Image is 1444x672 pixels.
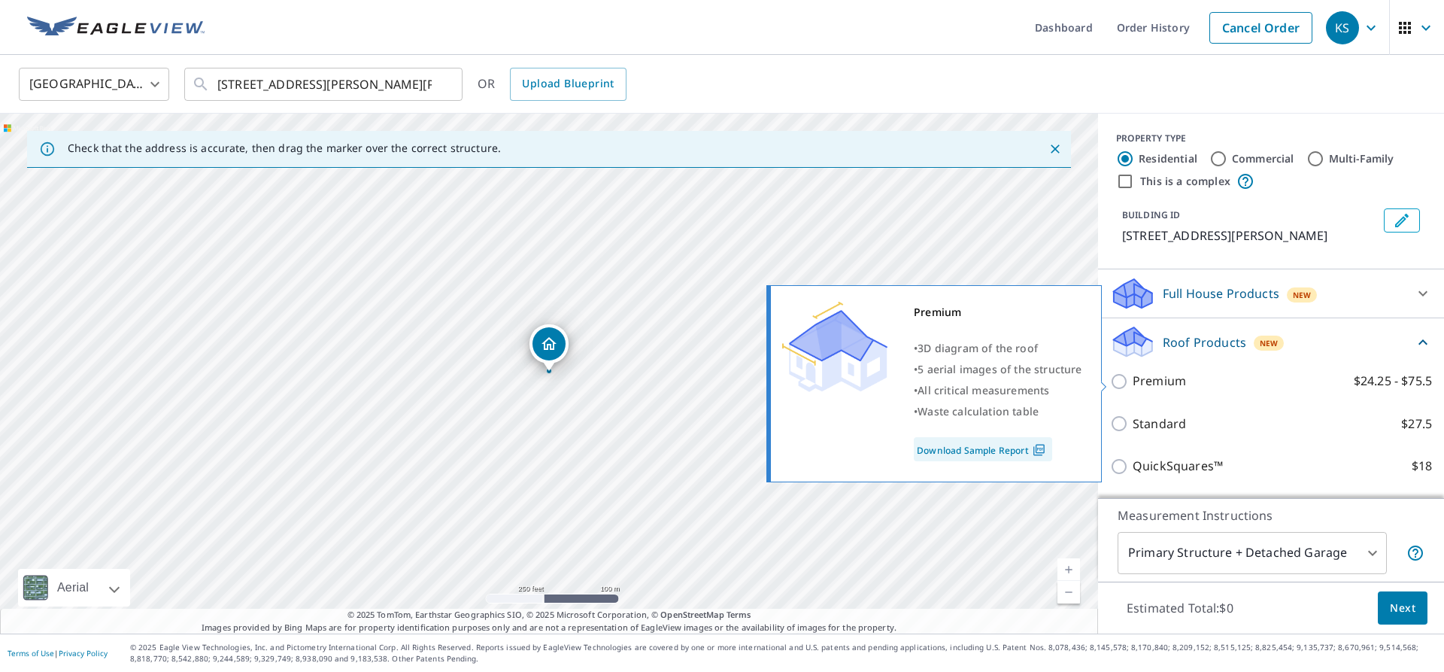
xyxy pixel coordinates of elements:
button: Edit building 1 [1384,208,1420,233]
span: © 2025 TomTom, Earthstar Geographics SIO, © 2025 Microsoft Corporation, © [347,609,751,622]
a: OpenStreetMap [660,609,724,620]
span: Your report will include the primary structure and a detached garage if one exists. [1406,544,1424,562]
button: Close [1045,139,1065,159]
p: BUILDING ID [1122,208,1180,221]
p: Standard [1133,415,1186,433]
p: Measurement Instructions [1118,506,1424,525]
img: EV Logo [27,17,205,39]
label: Commercial [1232,151,1294,166]
p: Premium [1133,372,1186,391]
div: OR [478,68,626,101]
label: Multi-Family [1329,151,1394,166]
p: [STREET_ADDRESS][PERSON_NAME] [1122,227,1378,245]
div: Full House ProductsNew [1110,275,1432,312]
p: Roof Products [1163,333,1246,351]
img: Premium [782,302,887,392]
p: QuickSquares™ [1133,457,1223,476]
div: [GEOGRAPHIC_DATA] [19,63,169,105]
div: • [914,359,1082,380]
p: © 2025 Eagle View Technologies, Inc. and Pictometry International Corp. All Rights Reserved. Repo... [130,642,1436,664]
div: Roof ProductsNew [1110,324,1432,360]
img: Pdf Icon [1029,443,1049,457]
a: Current Level 17, Zoom In [1057,558,1080,581]
p: Estimated Total: $0 [1115,591,1245,625]
p: Check that the address is accurate, then drag the marker over the correct structure. [68,141,501,155]
div: • [914,338,1082,359]
a: Upload Blueprint [510,68,626,101]
div: • [914,401,1082,422]
p: $27.5 [1401,415,1432,433]
p: | [8,649,108,658]
span: 3D diagram of the roof [918,341,1038,355]
span: Waste calculation table [918,404,1039,418]
a: Terms of Use [8,648,54,658]
input: Search by address or latitude-longitude [217,63,432,105]
a: Privacy Policy [59,648,108,658]
p: Full House Products [1163,284,1279,303]
span: Next [1390,599,1415,618]
div: KS [1326,11,1359,44]
span: New [1293,289,1312,301]
div: Dropped pin, building 1, Residential property, 4039 Goodfellow Dr Dallas, TX 75229 [529,324,569,371]
div: Primary Structure + Detached Garage [1118,532,1387,574]
a: Current Level 17, Zoom Out [1057,581,1080,604]
div: PROPERTY TYPE [1116,132,1426,145]
p: $24.25 - $75.5 [1354,372,1432,391]
a: Download Sample Report [914,437,1052,461]
span: 5 aerial images of the structure [918,362,1081,376]
div: Premium [914,302,1082,323]
span: All critical measurements [918,383,1049,397]
div: Aerial [53,569,93,607]
div: • [914,380,1082,401]
label: This is a complex [1140,174,1230,189]
button: Next [1378,591,1427,625]
div: Aerial [18,569,130,607]
a: Cancel Order [1209,12,1312,44]
p: $18 [1412,457,1432,476]
span: New [1260,337,1279,349]
label: Residential [1139,151,1197,166]
span: Upload Blueprint [522,74,614,93]
a: Terms [727,609,751,620]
